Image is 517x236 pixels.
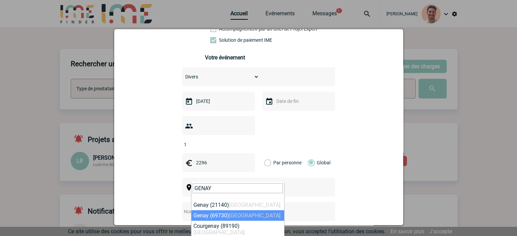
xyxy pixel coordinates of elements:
li: Genay (21140) [191,200,284,210]
input: Date de fin [275,97,322,106]
label: Prestation payante [210,26,240,32]
input: Nombre de participants [182,140,246,149]
input: Budget HT [194,158,241,167]
h3: Votre événement [205,54,312,61]
label: Conformité aux process achat client, Prise en charge de la facturation, Mutualisation de plusieur... [210,37,240,43]
span: [GEOGRAPHIC_DATA] [229,212,280,219]
span: [GEOGRAPHIC_DATA] [229,202,280,208]
label: Global [308,153,312,172]
input: Nom de l'événement [182,207,317,216]
input: Date de début [194,97,241,106]
span: [GEOGRAPHIC_DATA] [193,229,245,236]
li: Genay (69730) [191,210,284,221]
label: Par personne [264,153,272,172]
